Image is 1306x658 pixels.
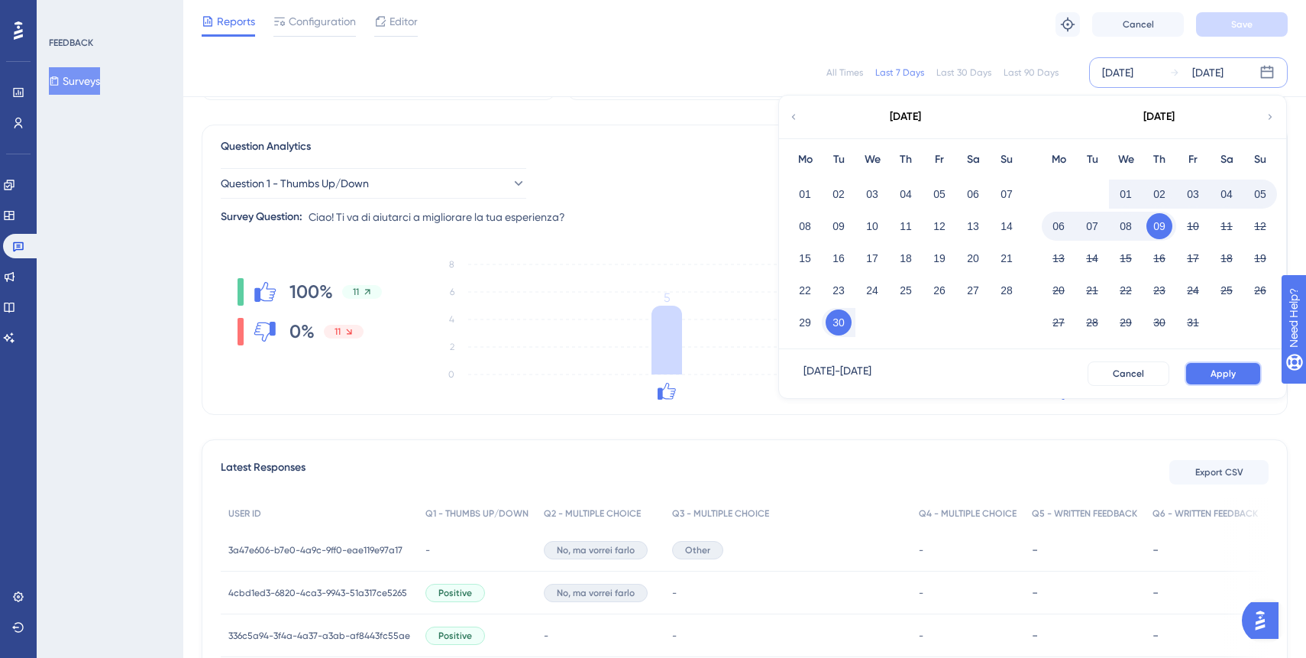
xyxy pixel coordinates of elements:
[353,286,359,298] span: 11
[1211,368,1236,380] span: Apply
[792,181,818,207] button: 01
[1152,585,1258,600] div: -
[826,245,852,271] button: 16
[1247,277,1273,303] button: 26
[1032,507,1137,520] span: Q5 - WRITTEN FEEDBACK
[544,630,548,642] span: -
[890,108,921,126] div: [DATE]
[664,290,671,305] tspan: 5
[1152,628,1258,643] div: -
[1243,151,1277,169] div: Su
[889,151,923,169] div: Th
[425,507,529,520] span: Q1 - THUMBS UP/DOWN
[221,459,305,486] span: Latest Responses
[1123,18,1154,31] span: Cancel
[221,174,369,193] span: Question 1 - Thumbs Up/Down
[1102,63,1133,82] div: [DATE]
[289,12,356,31] span: Configuration
[855,151,889,169] div: We
[822,151,855,169] div: Tu
[926,181,952,207] button: 05
[1180,181,1206,207] button: 03
[685,544,710,556] span: Other
[49,67,100,95] button: Surveys
[449,259,454,270] tspan: 8
[1079,213,1105,239] button: 07
[919,507,1017,520] span: Q4 - MULTIPLE CHOICE
[1180,245,1206,271] button: 17
[792,310,818,335] button: 29
[1032,585,1137,600] div: -
[826,213,852,239] button: 09
[1192,63,1224,82] div: [DATE]
[1146,310,1172,335] button: 30
[228,630,410,642] span: 336c5a94-3f4a-4a37-a3ab-af8443fc55ae
[1113,277,1139,303] button: 22
[1032,543,1137,557] div: -
[994,181,1020,207] button: 07
[893,213,919,239] button: 11
[1180,213,1206,239] button: 10
[438,630,472,642] span: Positive
[672,587,677,599] span: -
[1113,181,1139,207] button: 01
[919,630,923,642] span: -
[1196,12,1288,37] button: Save
[1113,368,1144,380] span: Cancel
[1152,507,1258,520] span: Q6 - WRITTEN FEEDBACK
[1092,12,1184,37] button: Cancel
[1143,108,1175,126] div: [DATE]
[994,245,1020,271] button: 21
[960,277,986,303] button: 27
[309,208,565,226] span: Ciao! Ti va di aiutarci a migliorare la tua esperienza?
[1042,151,1075,169] div: Mo
[335,326,341,338] span: 11
[1113,213,1139,239] button: 08
[228,587,407,599] span: 4cbd1ed3-6820-4ca3-9943-51a317ce5265
[672,507,769,520] span: Q3 - MULTIPLE CHOICE
[1046,277,1072,303] button: 20
[289,319,315,344] span: 0%
[1046,245,1072,271] button: 13
[289,280,333,304] span: 100%
[1242,598,1288,643] iframe: UserGuiding AI Assistant Launcher
[544,507,641,520] span: Q2 - MULTIPLE CHOICE
[792,245,818,271] button: 15
[926,245,952,271] button: 19
[788,151,822,169] div: Mo
[990,151,1023,169] div: Su
[1247,213,1273,239] button: 12
[1247,245,1273,271] button: 19
[936,66,991,79] div: Last 30 Days
[923,151,956,169] div: Fr
[1079,277,1105,303] button: 21
[1143,151,1176,169] div: Th
[449,314,454,325] tspan: 4
[1214,181,1240,207] button: 04
[1169,460,1269,485] button: Export CSV
[926,213,952,239] button: 12
[217,12,255,31] span: Reports
[1046,310,1072,335] button: 27
[792,277,818,303] button: 22
[1088,361,1169,386] button: Cancel
[1214,245,1240,271] button: 18
[893,245,919,271] button: 18
[228,507,261,520] span: USER ID
[960,245,986,271] button: 20
[1004,66,1059,79] div: Last 90 Days
[1079,245,1105,271] button: 14
[926,277,952,303] button: 26
[994,277,1020,303] button: 28
[919,544,923,556] span: -
[1195,466,1243,478] span: Export CSV
[1185,361,1262,386] button: Apply
[425,544,430,556] span: -
[875,66,924,79] div: Last 7 Days
[1146,245,1172,271] button: 16
[859,245,885,271] button: 17
[1075,151,1109,169] div: Tu
[960,213,986,239] button: 13
[960,181,986,207] button: 06
[49,37,93,49] div: FEEDBACK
